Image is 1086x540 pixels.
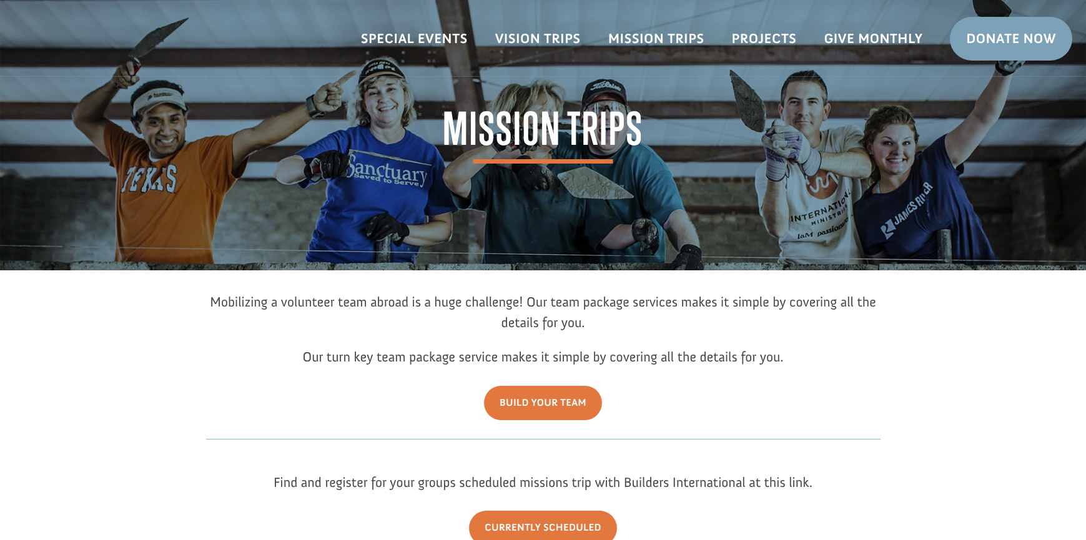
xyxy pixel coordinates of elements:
[302,348,783,365] span: Our turn key team package service makes it simple by covering all the details for you.
[595,21,718,57] a: Mission Trips
[210,293,876,331] span: Mobilizing a volunteer team abroad is a huge challenge! Our team package services makes it simple...
[718,21,811,57] a: Projects
[443,107,643,164] span: Mission Trips
[347,21,481,57] a: Special Events
[274,474,812,491] span: Find and register for your groups scheduled missions trip with Builders International at this link.
[950,17,1072,61] a: Donate Now
[810,21,936,57] a: Give Monthly
[484,386,602,420] a: Build Your Team
[481,21,595,57] a: Vision Trips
